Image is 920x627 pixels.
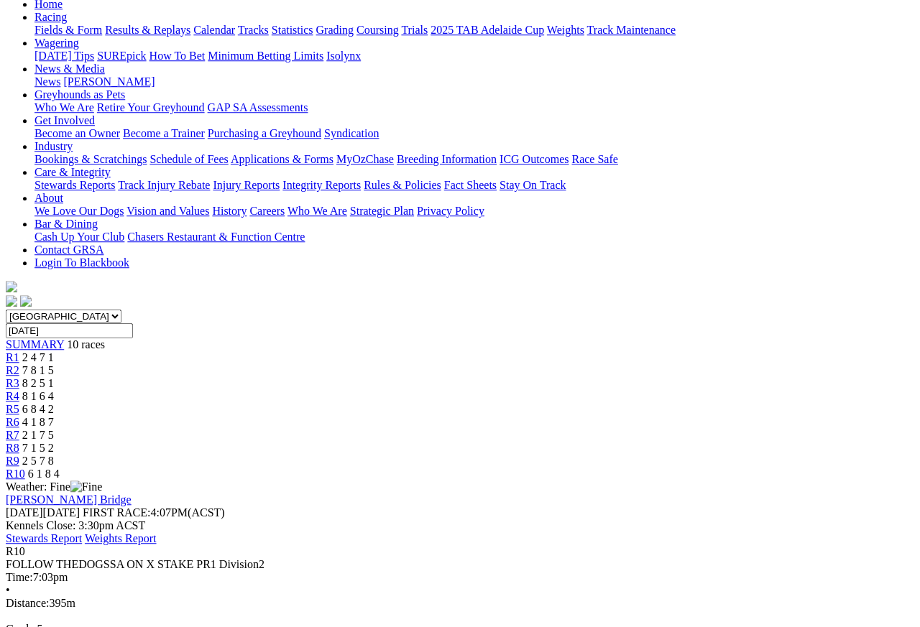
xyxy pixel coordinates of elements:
[6,377,19,389] span: R3
[105,24,190,36] a: Results & Replays
[6,571,914,584] div: 7:03pm
[22,364,54,376] span: 7 8 1 5
[34,218,98,230] a: Bar & Dining
[193,24,235,36] a: Calendar
[22,403,54,415] span: 6 8 4 2
[6,364,19,376] a: R2
[22,455,54,467] span: 2 5 7 8
[83,506,225,519] span: 4:07PM(ACST)
[208,50,323,62] a: Minimum Betting Limits
[34,153,914,166] div: Industry
[287,205,347,217] a: Who We Are
[34,140,73,152] a: Industry
[22,390,54,402] span: 8 1 6 4
[34,50,94,62] a: [DATE] Tips
[34,179,914,192] div: Care & Integrity
[6,429,19,441] a: R7
[123,127,205,139] a: Become a Trainer
[34,205,124,217] a: We Love Our Dogs
[97,50,146,62] a: SUREpick
[34,37,79,49] a: Wagering
[6,338,64,350] a: SUMMARY
[34,127,120,139] a: Become an Owner
[6,390,19,402] a: R4
[208,127,321,139] a: Purchasing a Greyhound
[34,11,67,23] a: Racing
[34,75,60,88] a: News
[6,519,914,532] div: Kennels Close: 3:30pm ACST
[34,256,129,269] a: Login To Blackbook
[238,24,269,36] a: Tracks
[431,24,544,36] a: 2025 TAB Adelaide Cup
[249,205,285,217] a: Careers
[6,295,17,307] img: facebook.svg
[6,351,19,363] a: R1
[272,24,313,36] a: Statistics
[22,429,54,441] span: 2 1 7 5
[149,50,206,62] a: How To Bet
[397,153,497,165] a: Breeding Information
[28,468,60,480] span: 6 1 8 4
[417,205,484,217] a: Privacy Policy
[326,50,361,62] a: Isolynx
[34,192,63,204] a: About
[282,179,361,191] a: Integrity Reports
[571,153,617,165] a: Race Safe
[6,545,25,557] span: R10
[213,179,280,191] a: Injury Reports
[22,377,54,389] span: 8 2 5 1
[34,179,115,191] a: Stewards Reports
[356,24,399,36] a: Coursing
[34,50,914,62] div: Wagering
[70,480,102,493] img: Fine
[34,231,124,243] a: Cash Up Your Club
[6,416,19,428] a: R6
[34,75,914,88] div: News & Media
[34,243,103,256] a: Contact GRSA
[127,231,305,243] a: Chasers Restaurant & Function Centre
[6,323,133,338] input: Select date
[34,166,111,178] a: Care & Integrity
[444,179,497,191] a: Fact Sheets
[6,468,25,480] a: R10
[587,24,676,36] a: Track Maintenance
[336,153,394,165] a: MyOzChase
[34,24,102,36] a: Fields & Form
[63,75,155,88] a: [PERSON_NAME]
[34,205,914,218] div: About
[401,24,428,36] a: Trials
[22,442,54,454] span: 7 1 5 2
[6,281,17,292] img: logo-grsa-white.png
[22,416,54,428] span: 4 1 8 7
[67,338,105,350] span: 10 races
[500,153,569,165] a: ICG Outcomes
[118,179,210,191] a: Track Injury Rebate
[20,295,32,307] img: twitter.svg
[6,493,132,506] a: [PERSON_NAME] Bridge
[6,597,49,609] span: Distance:
[350,205,414,217] a: Strategic Plan
[6,532,82,544] a: Stewards Report
[212,205,247,217] a: History
[364,179,441,191] a: Rules & Policies
[6,506,43,519] span: [DATE]
[231,153,333,165] a: Applications & Forms
[6,571,33,583] span: Time:
[22,351,54,363] span: 2 4 7 1
[6,597,914,610] div: 395m
[34,62,105,75] a: News & Media
[34,231,914,243] div: Bar & Dining
[6,403,19,415] a: R5
[34,153,147,165] a: Bookings & Scratchings
[34,114,95,126] a: Get Involved
[6,584,10,596] span: •
[34,88,125,101] a: Greyhounds as Pets
[6,558,914,571] div: FOLLOW THEDOGSSA ON X STAKE PR1 Division2
[6,480,102,493] span: Weather: Fine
